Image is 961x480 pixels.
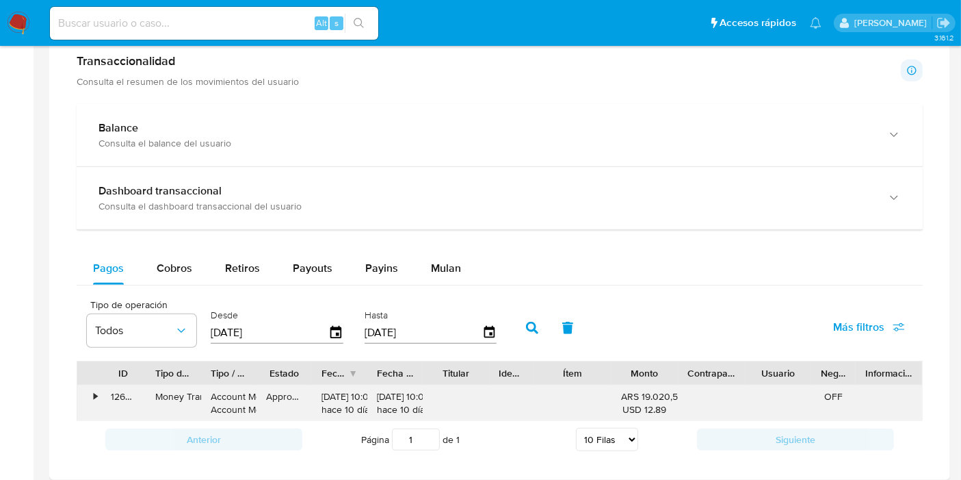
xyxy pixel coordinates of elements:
input: Buscar usuario o caso... [50,14,378,32]
a: Notificaciones [810,17,821,29]
button: search-icon [345,14,373,33]
span: Alt [316,16,327,29]
span: s [334,16,339,29]
p: belen.palamara@mercadolibre.com [854,16,932,29]
span: Accesos rápidos [720,16,796,30]
a: Salir [936,16,951,30]
span: 3.161.2 [934,32,954,43]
